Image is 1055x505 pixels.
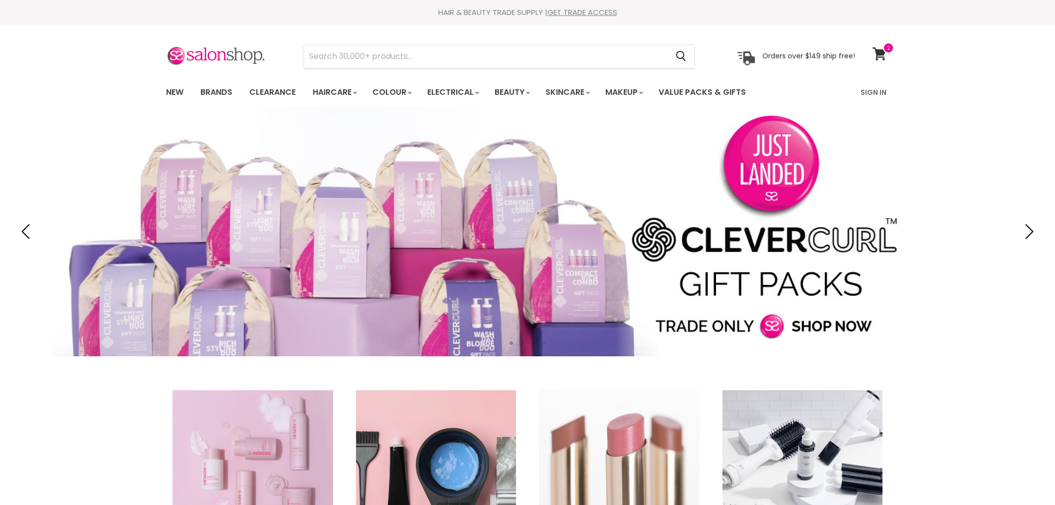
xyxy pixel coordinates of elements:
[651,82,753,103] a: Value Packs & Gifts
[242,82,303,103] a: Clearance
[159,82,191,103] a: New
[521,341,524,345] li: Page dot 2
[420,82,485,103] a: Electrical
[510,341,513,345] li: Page dot 1
[531,341,535,345] li: Page dot 3
[154,78,901,107] nav: Main
[1018,222,1038,242] button: Next
[668,45,694,68] button: Search
[193,82,240,103] a: Brands
[598,82,649,103] a: Makeup
[487,82,536,103] a: Beauty
[304,44,695,68] form: Product
[159,78,804,107] ul: Main menu
[365,82,418,103] a: Colour
[547,7,617,17] a: GET TRADE ACCESS
[762,51,855,60] p: Orders over $149 ship free!
[154,7,901,17] div: HAIR & BEAUTY TRADE SUPPLY |
[538,82,596,103] a: Skincare
[855,82,892,103] a: Sign In
[17,222,37,242] button: Previous
[542,341,546,345] li: Page dot 4
[304,45,668,68] input: Search
[305,82,363,103] a: Haircare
